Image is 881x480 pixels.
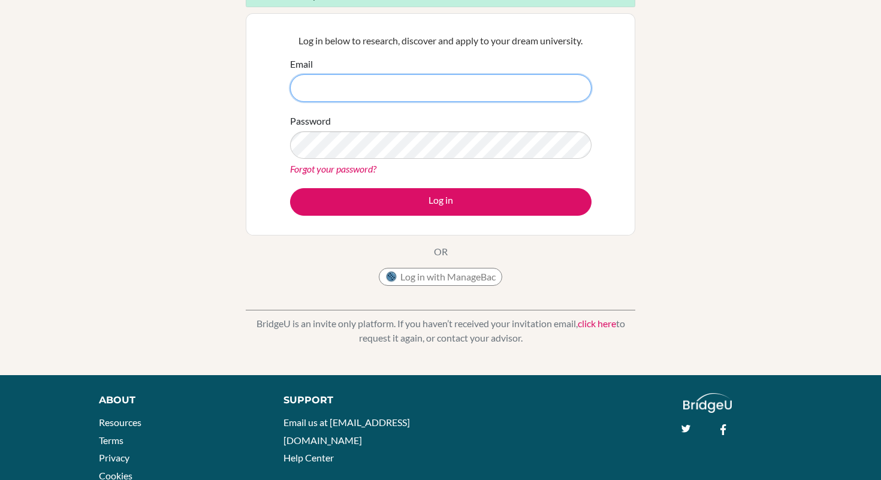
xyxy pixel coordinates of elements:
[683,393,732,413] img: logo_white@2x-f4f0deed5e89b7ecb1c2cc34c3e3d731f90f0f143d5ea2071677605dd97b5244.png
[99,434,123,446] a: Terms
[99,393,257,407] div: About
[283,416,410,446] a: Email us at [EMAIL_ADDRESS][DOMAIN_NAME]
[290,188,592,216] button: Log in
[379,268,502,286] button: Log in with ManageBac
[578,318,616,329] a: click here
[99,416,141,428] a: Resources
[290,57,313,71] label: Email
[283,393,429,407] div: Support
[290,34,592,48] p: Log in below to research, discover and apply to your dream university.
[290,163,376,174] a: Forgot your password?
[434,244,448,259] p: OR
[283,452,334,463] a: Help Center
[290,114,331,128] label: Password
[246,316,635,345] p: BridgeU is an invite only platform. If you haven’t received your invitation email, to request it ...
[99,452,129,463] a: Privacy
